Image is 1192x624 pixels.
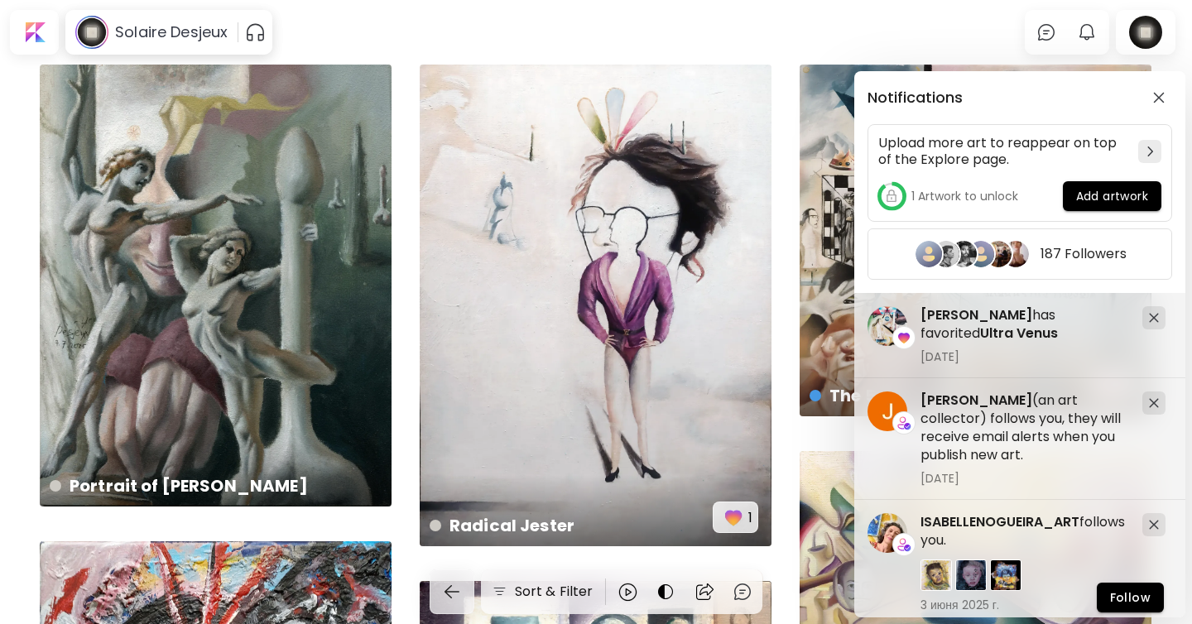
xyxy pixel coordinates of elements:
span: [DATE] [920,349,1129,364]
span: Ultra Venus [980,324,1058,343]
span: [PERSON_NAME] [920,391,1032,410]
h5: has favorited [920,306,1129,343]
span: [PERSON_NAME] [920,305,1032,324]
img: closeButton [1153,92,1165,103]
img: chevron [1147,146,1153,156]
button: Add artwork [1063,181,1161,211]
span: Follow [1110,589,1151,607]
h5: 1 Artwork to unlock [911,188,1018,204]
button: Follow [1097,583,1164,612]
h5: follows you. [920,513,1129,550]
h5: (an art collector) follows you, they will receive email alerts when you publish new art. [920,391,1129,464]
span: [DATE] [920,471,1129,486]
h5: 187 Followers [1041,246,1127,262]
h5: Upload more art to reappear on top of the Explore page. [878,135,1132,168]
span: Add artwork [1076,188,1148,205]
h5: Notifications [868,89,963,106]
span: 3 июня 2025 г. [920,598,1129,612]
span: ISABELLENOGUEIRA_ART [920,512,1079,531]
button: closeButton [1146,84,1172,111]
